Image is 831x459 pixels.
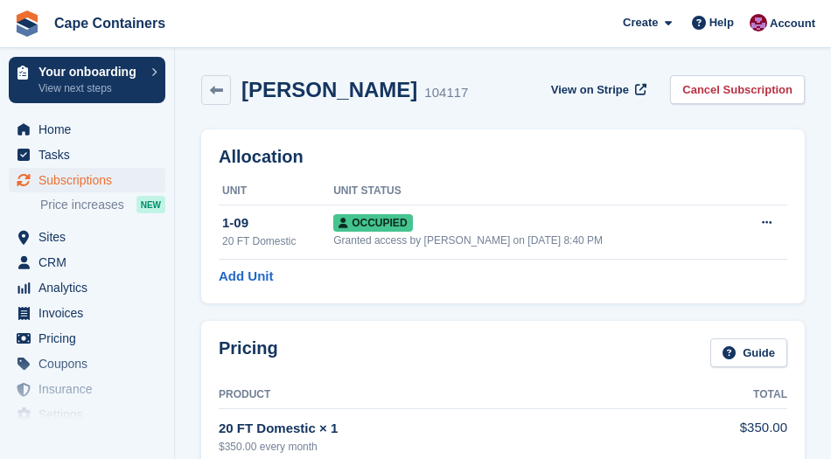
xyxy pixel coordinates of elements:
[47,9,172,38] a: Cape Containers
[219,419,700,439] div: 20 FT Domestic × 1
[219,177,333,205] th: Unit
[14,10,40,37] img: stora-icon-8386f47178a22dfd0bd8f6a31ec36ba5ce8667c1dd55bd0f319d3a0aa187defe.svg
[38,168,143,192] span: Subscriptions
[333,177,733,205] th: Unit Status
[770,15,815,32] span: Account
[710,338,787,367] a: Guide
[38,402,143,427] span: Settings
[38,143,143,167] span: Tasks
[551,81,629,99] span: View on Stripe
[222,213,333,233] div: 1-09
[709,14,734,31] span: Help
[38,326,143,351] span: Pricing
[9,117,165,142] a: menu
[38,66,143,78] p: Your onboarding
[136,196,165,213] div: NEW
[750,14,767,31] img: Matt Dollisson
[40,197,124,213] span: Price increases
[670,75,805,104] a: Cancel Subscription
[38,117,143,142] span: Home
[424,83,468,103] div: 104117
[241,78,417,101] h2: [PERSON_NAME]
[9,377,165,401] a: menu
[38,275,143,300] span: Analytics
[9,351,165,376] a: menu
[219,381,700,409] th: Product
[9,402,165,427] a: menu
[38,250,143,275] span: CRM
[544,75,650,104] a: View on Stripe
[333,214,412,232] span: Occupied
[219,439,700,455] div: $350.00 every month
[333,233,733,248] div: Granted access by [PERSON_NAME] on [DATE] 8:40 PM
[219,267,273,287] a: Add Unit
[38,80,143,96] p: View next steps
[9,301,165,325] a: menu
[219,338,278,367] h2: Pricing
[38,377,143,401] span: Insurance
[222,233,333,249] div: 20 FT Domestic
[9,326,165,351] a: menu
[9,168,165,192] a: menu
[9,250,165,275] a: menu
[219,147,787,167] h2: Allocation
[623,14,658,31] span: Create
[700,381,787,409] th: Total
[38,351,143,376] span: Coupons
[9,275,165,300] a: menu
[38,225,143,249] span: Sites
[9,57,165,103] a: Your onboarding View next steps
[9,143,165,167] a: menu
[9,225,165,249] a: menu
[40,195,165,214] a: Price increases NEW
[38,301,143,325] span: Invoices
